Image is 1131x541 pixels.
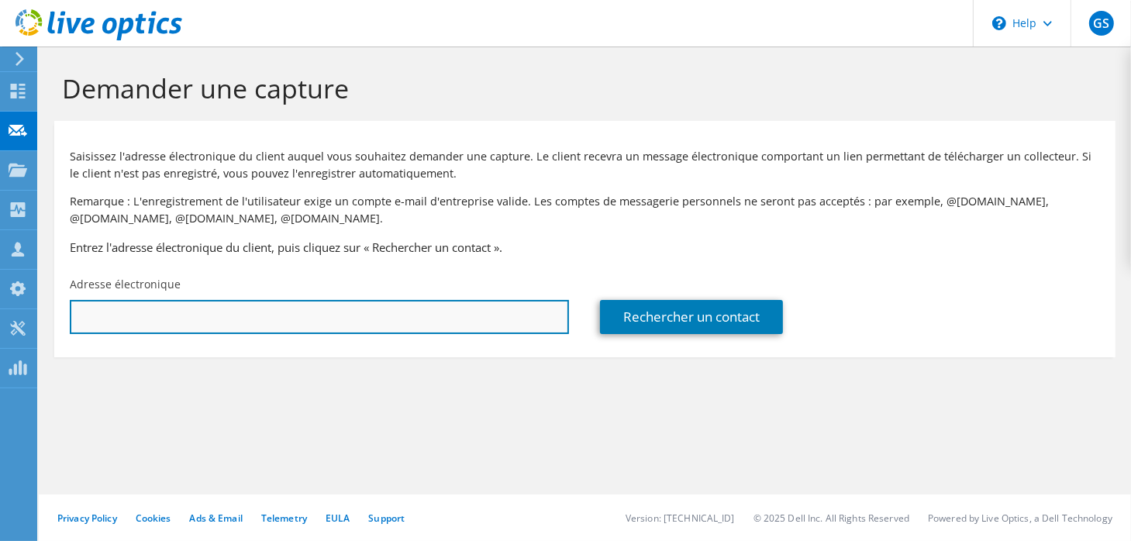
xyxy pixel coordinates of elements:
[261,512,307,525] a: Telemetry
[992,16,1006,30] svg: \n
[70,148,1100,182] p: Saisissez l'adresse électronique du client auquel vous souhaitez demander une capture. Le client ...
[136,512,171,525] a: Cookies
[326,512,350,525] a: EULA
[928,512,1112,525] li: Powered by Live Optics, a Dell Technology
[600,300,783,334] a: Rechercher un contact
[368,512,405,525] a: Support
[1089,11,1114,36] span: GS
[753,512,909,525] li: © 2025 Dell Inc. All Rights Reserved
[70,193,1100,227] p: Remarque : L'enregistrement de l'utilisateur exige un compte e-mail d'entreprise valide. Les comp...
[70,239,1100,256] h3: Entrez l'adresse électronique du client, puis cliquez sur « Rechercher un contact ».
[70,277,181,292] label: Adresse électronique
[62,72,1100,105] h1: Demander une capture
[57,512,117,525] a: Privacy Policy
[190,512,243,525] a: Ads & Email
[626,512,735,525] li: Version: [TECHNICAL_ID]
